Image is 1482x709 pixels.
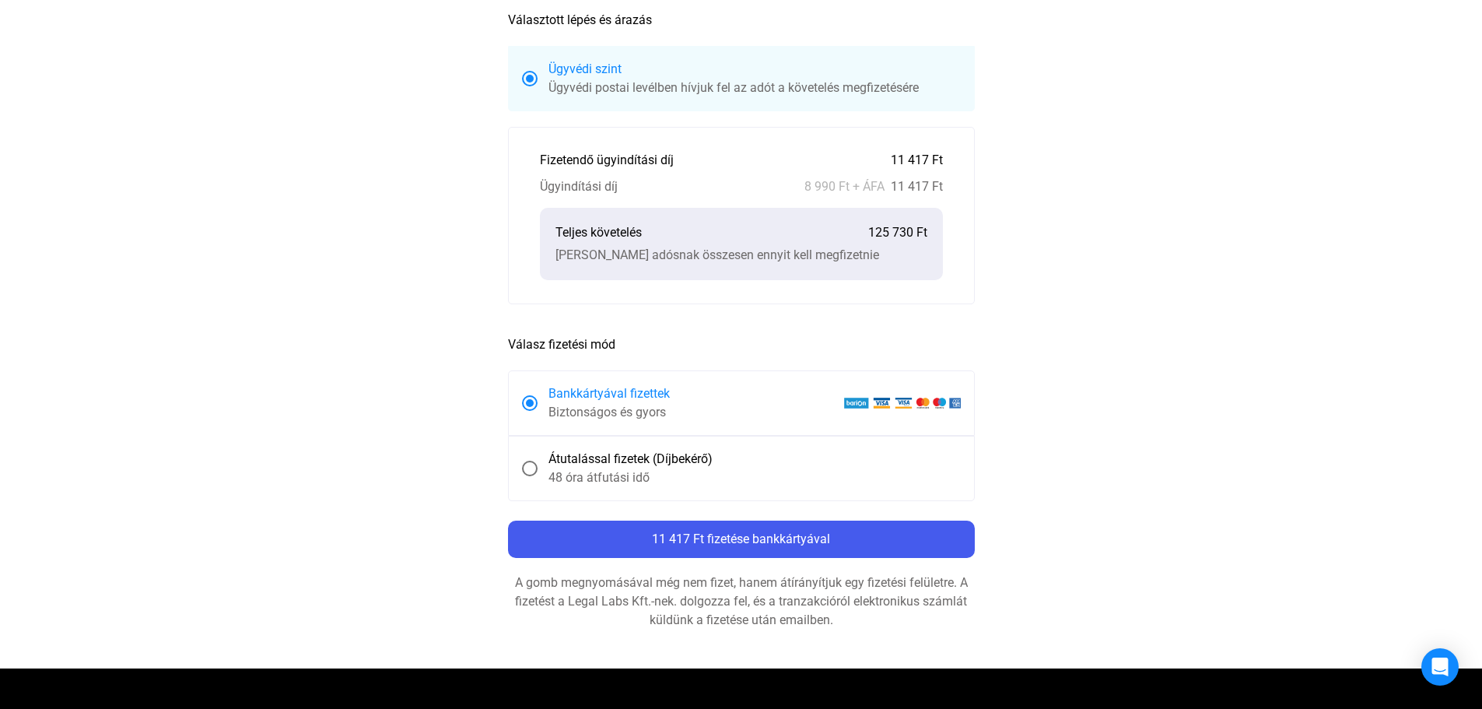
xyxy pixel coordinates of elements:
[868,225,927,240] font: 125 730 Ft
[804,179,885,194] font: 8 990 Ft + ÁFA
[555,247,879,262] font: [PERSON_NAME] adósnak összesen ennyit kell megfizetnie
[555,225,642,240] font: Teljes követelés
[548,451,713,466] font: Átutalással fizetek (Díjbekérő)
[843,397,961,409] img: barion
[1421,648,1459,686] div: Intercom Messenger megnyitása
[891,153,943,167] font: 11 417 Ft
[548,80,919,95] font: Ügyvédi postai levélben hívjuk fel az adót a követelés megfizetésére
[508,337,615,352] font: Válasz fizetési mód
[540,153,674,167] font: Fizetendő ügyindítási díj
[548,405,666,419] font: Biztonságos és gyors
[540,179,618,194] font: Ügyindítási díj
[891,179,943,194] font: 11 417 Ft
[508,521,975,558] button: 11 417 Ft fizetése bankkártyával
[548,61,622,76] font: Ügyvédi szint
[548,386,670,401] font: Bankkártyával fizettek
[548,470,650,485] font: 48 óra átfutási idő
[515,575,968,627] font: A gomb megnyomásával még nem fizet, hanem átírányítjuk egy fizetési felületre. A fizetést a Legal...
[508,12,652,27] font: Választott lépés és árazás
[652,532,830,546] font: 11 417 Ft fizetése bankkártyával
